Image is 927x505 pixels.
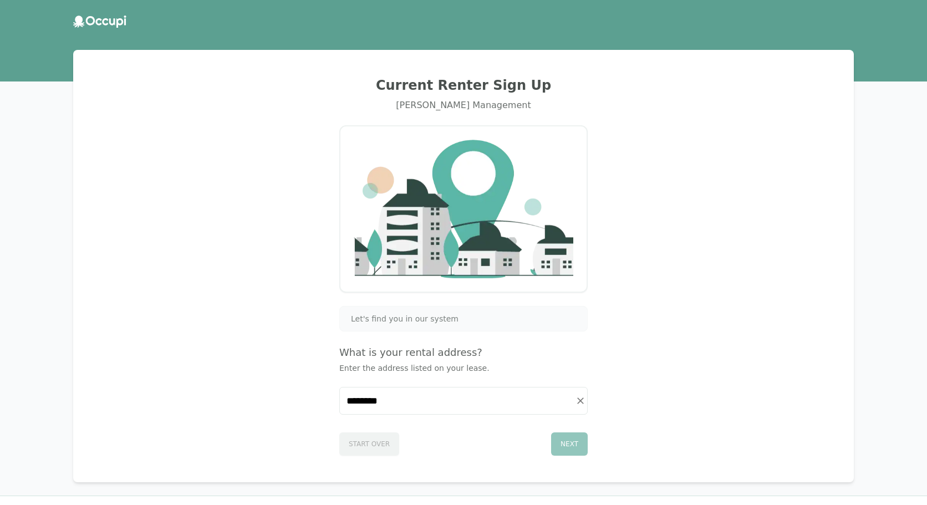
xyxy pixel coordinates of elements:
span: Let's find you in our system [351,313,459,324]
div: [PERSON_NAME] Management [86,99,841,112]
h4: What is your rental address? [339,345,588,360]
input: Start typing... [340,387,587,414]
h2: Current Renter Sign Up [86,76,841,94]
button: Clear [573,393,588,409]
img: Company Logo [354,140,573,278]
p: Enter the address listed on your lease. [339,363,588,374]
